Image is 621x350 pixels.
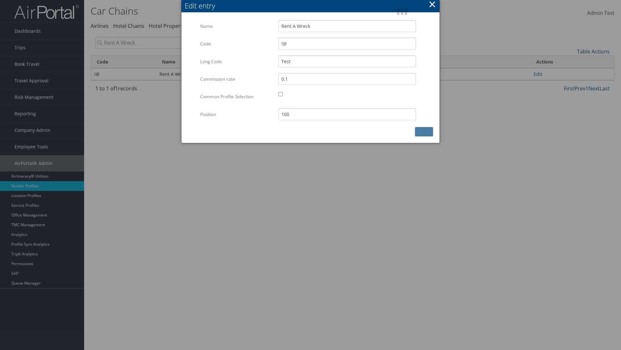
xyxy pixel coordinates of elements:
label: Position [200,108,274,121]
label: Name [200,20,274,32]
div: Edit entry [185,1,440,11]
label: Code [200,38,274,50]
label: Long Code [200,55,274,68]
label: Commission rate [200,73,274,85]
label: Common Profile Selection [200,90,274,103]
